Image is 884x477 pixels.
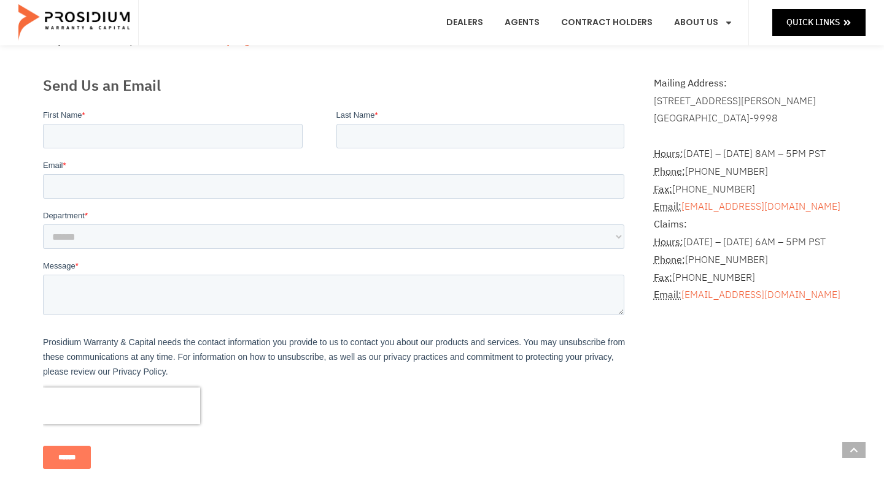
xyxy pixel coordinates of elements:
abbr: Email Address [654,199,681,214]
abbr: Fax [654,182,672,197]
h2: Send Us an Email [43,75,629,97]
a: Quick Links [772,9,866,36]
strong: Hours: [654,235,683,250]
strong: Fax: [654,270,672,285]
strong: Email: [654,199,681,214]
a: Visit the FAQ Page [175,34,255,48]
abbr: Hours [654,235,683,250]
strong: Email: [654,288,681,302]
a: [EMAIL_ADDRESS][DOMAIN_NAME] [681,199,840,214]
div: [STREET_ADDRESS][PERSON_NAME] [654,93,841,110]
a: [EMAIL_ADDRESS][DOMAIN_NAME] [681,288,840,302]
b: Mailing Address: [654,76,727,91]
strong: Phone: [654,253,685,267]
abbr: Fax [654,270,672,285]
abbr: Phone Number [654,164,685,179]
strong: Phone: [654,164,685,179]
b: Claims: [654,217,687,232]
address: [DATE] – [DATE] 8AM – 5PM PST [PHONE_NUMBER] [PHONE_NUMBER] [654,128,841,304]
div: [GEOGRAPHIC_DATA]-9998 [654,110,841,128]
abbr: Hours [654,147,683,161]
abbr: Phone Number [654,253,685,267]
strong: Fax: [654,182,672,197]
strong: Hours: [654,147,683,161]
p: [DATE] – [DATE] 6AM – 5PM PST [PHONE_NUMBER] [PHONE_NUMBER] [654,216,841,304]
abbr: Email Address [654,288,681,302]
span: Quick Links [786,15,840,30]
